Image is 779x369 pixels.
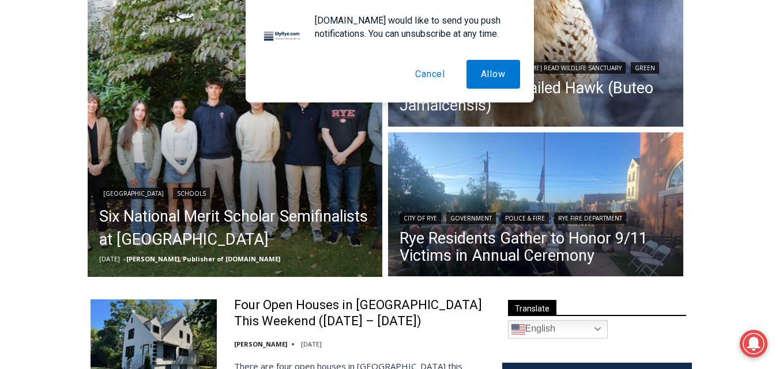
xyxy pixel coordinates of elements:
[123,254,126,263] span: –
[99,205,371,251] a: Six National Merit Scholar Semifinalists at [GEOGRAPHIC_DATA]
[508,320,608,338] a: English
[388,132,683,280] img: (PHOTO: The City of Rye's annual September 11th Commemoration Ceremony on Thursday, September 11,...
[388,132,683,280] a: Read More Rye Residents Gather to Honor 9/11 Victims in Annual Ceremony
[508,300,556,315] span: Translate
[400,230,672,264] a: Rye Residents Gather to Honor 9/11 Victims in Annual Ceremony
[400,212,441,224] a: City of Rye
[306,14,520,40] div: [DOMAIN_NAME] would like to send you push notifications. You can unsubscribe at any time.
[554,212,626,224] a: Rye Fire Department
[400,79,672,114] a: Birds of Rye: Red-Tailed Hawk (Buteo Jamaicensis)
[400,210,672,224] div: | | |
[259,14,306,60] img: notification icon
[173,188,210,199] a: Schools
[466,60,520,89] button: Allow
[99,188,168,199] a: [GEOGRAPHIC_DATA]
[99,185,371,199] div: |
[501,212,549,224] a: Police & Fire
[234,340,287,348] a: [PERSON_NAME]
[301,340,322,348] time: [DATE]
[511,322,525,336] img: en
[234,297,487,330] a: Four Open Houses in [GEOGRAPHIC_DATA] This Weekend ([DATE] – [DATE])
[401,60,460,89] button: Cancel
[99,254,120,263] time: [DATE]
[446,212,496,224] a: Government
[126,254,280,263] a: [PERSON_NAME], Publisher of [DOMAIN_NAME]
